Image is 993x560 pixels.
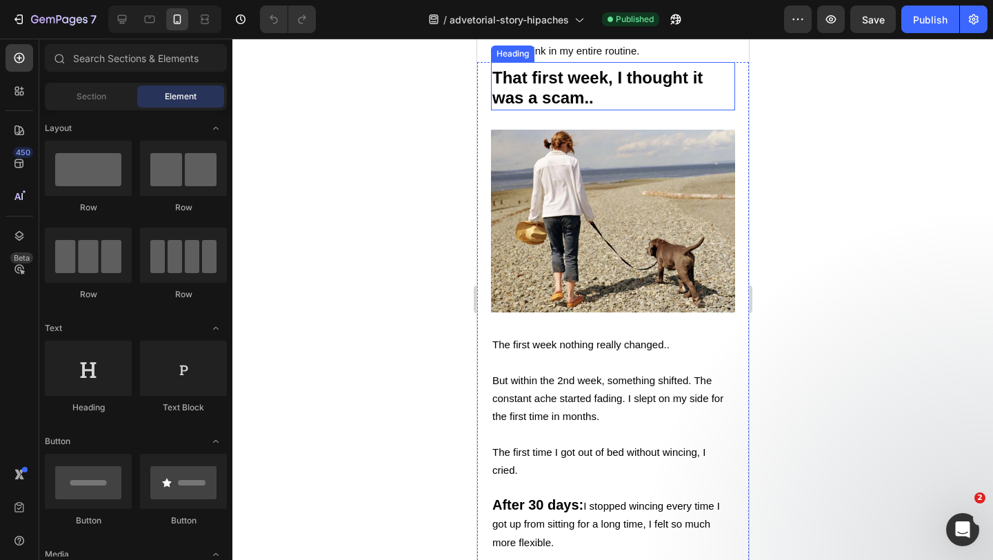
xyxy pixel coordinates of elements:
span: Toggle open [205,317,227,339]
div: Row [140,201,227,214]
p: 7 [90,11,97,28]
div: 450 [13,147,33,158]
button: 7 [6,6,103,33]
div: Beta [10,252,33,263]
span: Save [862,14,885,26]
span: Layout [45,122,72,134]
span: Text [45,322,62,334]
span: Toggle open [205,430,227,452]
div: Row [140,288,227,301]
div: Publish [913,12,947,27]
span: Section [77,90,106,103]
iframe: Design area [477,39,749,560]
span: Toggle open [205,117,227,139]
span: Published [616,13,654,26]
div: Row [45,288,132,301]
span: / [443,12,447,27]
span: 2 [974,492,985,503]
div: Row [45,201,132,214]
div: Undo/Redo [260,6,316,33]
span: advetorial-story-hipaches [450,12,569,27]
button: Publish [901,6,959,33]
div: Button [45,514,132,527]
div: Text Block [140,401,227,414]
button: Save [850,6,896,33]
div: Heading [45,401,132,414]
input: Search Sections & Elements [45,44,227,72]
div: Button [140,514,227,527]
span: Button [45,435,70,448]
iframe: Intercom live chat [946,513,979,546]
span: Element [165,90,197,103]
